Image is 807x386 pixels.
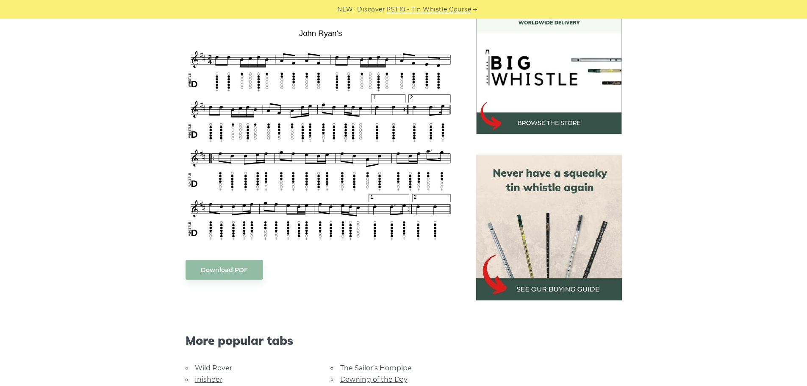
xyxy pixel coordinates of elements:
[195,364,232,372] a: Wild Rover
[186,260,263,280] a: Download PDF
[195,375,222,383] a: Inisheer
[186,26,456,243] img: John Ryan's Tin Whistle Tabs & Sheet Music
[340,375,408,383] a: Dawning of the Day
[337,5,355,14] span: NEW:
[357,5,385,14] span: Discover
[386,5,471,14] a: PST10 - Tin Whistle Course
[186,333,456,348] span: More popular tabs
[340,364,412,372] a: The Sailor’s Hornpipe
[476,155,622,300] img: tin whistle buying guide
